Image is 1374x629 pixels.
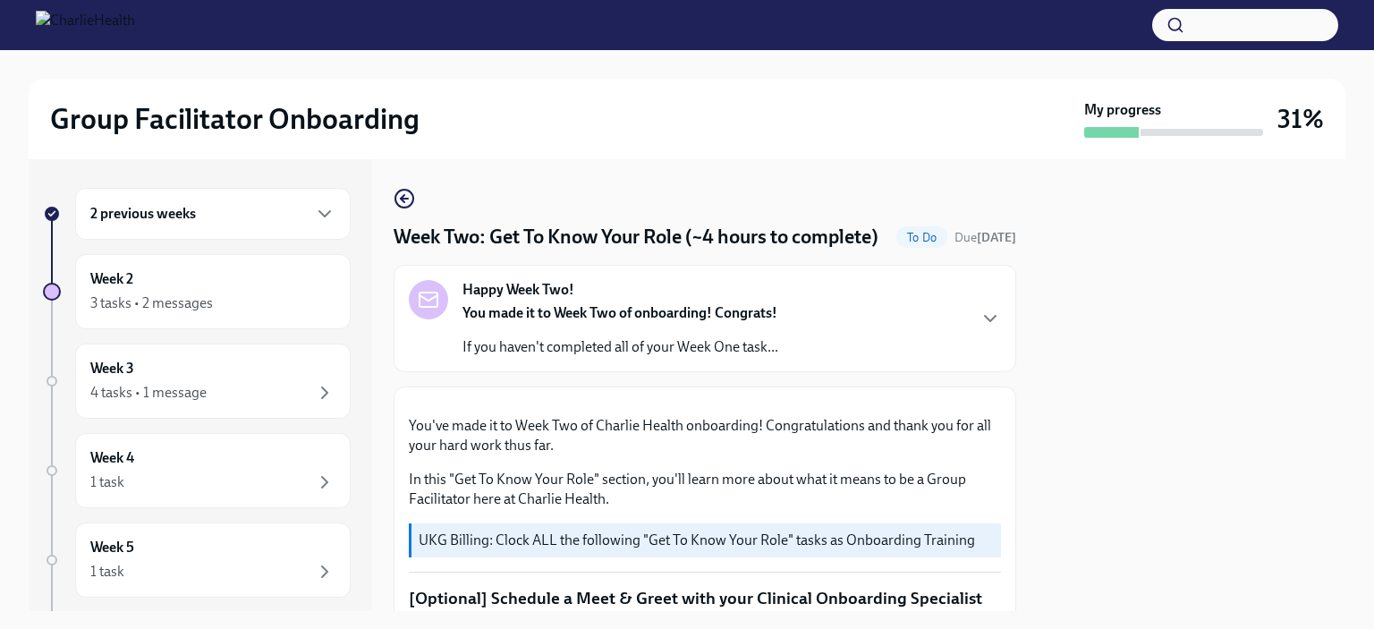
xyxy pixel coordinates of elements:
h6: Week 4 [90,448,134,468]
a: Week 34 tasks • 1 message [43,344,351,419]
h6: Week 3 [90,359,134,378]
span: To Do [896,231,947,244]
div: 3 tasks • 2 messages [90,293,213,313]
div: 1 task [90,472,124,492]
a: Week 41 task [43,433,351,508]
a: Week 51 task [43,523,351,598]
p: [Optional] Schedule a Meet & Greet with your Clinical Onboarding Specialist [409,587,1001,610]
strong: Happy Week Two! [462,280,574,300]
p: You've made it to Week Two of Charlie Health onboarding! Congratulations and thank you for all yo... [409,416,1001,455]
h6: 2 previous weeks [90,204,196,224]
h4: Week Two: Get To Know Your Role (~4 hours to complete) [394,224,878,251]
span: August 25th, 2025 10:00 [954,229,1016,246]
h3: 31% [1277,103,1324,135]
h6: Week 2 [90,269,133,289]
p: If you haven't completed all of your Week One task... [462,337,778,357]
strong: [DATE] [977,230,1016,245]
div: 2 previous weeks [75,188,351,240]
strong: You made it to Week Two of onboarding! Congrats! [462,304,777,321]
a: Week 23 tasks • 2 messages [43,254,351,329]
img: CharlieHealth [36,11,135,39]
p: UKG Billing: Clock ALL the following "Get To Know Your Role" tasks as Onboarding Training [419,531,994,550]
strong: My progress [1084,100,1161,120]
h6: Week 5 [90,538,134,557]
span: Due [954,230,1016,245]
div: 1 task [90,562,124,582]
div: 4 tasks • 1 message [90,383,207,403]
h2: Group Facilitator Onboarding [50,101,420,137]
p: In this "Get To Know Your Role" section, you'll learn more about what it means to be a Group Faci... [409,470,1001,509]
